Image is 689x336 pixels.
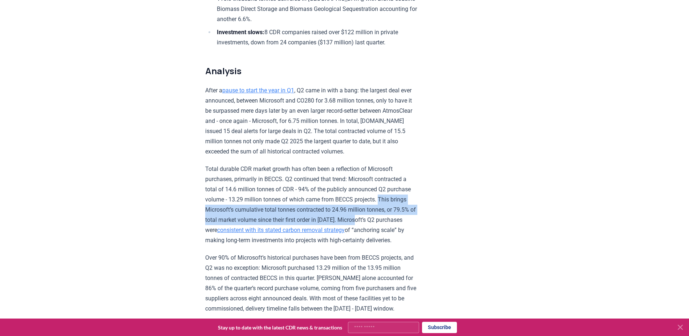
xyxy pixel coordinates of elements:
li: 8 CDR companies raised over $122 million in private investments, down from 24 companies ($137 mil... [215,27,418,48]
p: Total durable CDR market growth has often been a reflection of Microsoft purchases, primarily in ... [205,164,418,245]
p: Over 90% of Microsoft’s historical purchases have been from BECCS projects, and Q2 was no excepti... [205,253,418,314]
a: consistent with its stated carbon removal strategy [217,227,345,233]
h2: Analysis [205,65,418,77]
a: pause to start the year in Q1 [222,87,294,94]
p: After a , Q2 came in with a bang: the largest deal ever announced, between Microsoft and CO280 fo... [205,85,418,157]
strong: Investment slows: [217,29,264,36]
